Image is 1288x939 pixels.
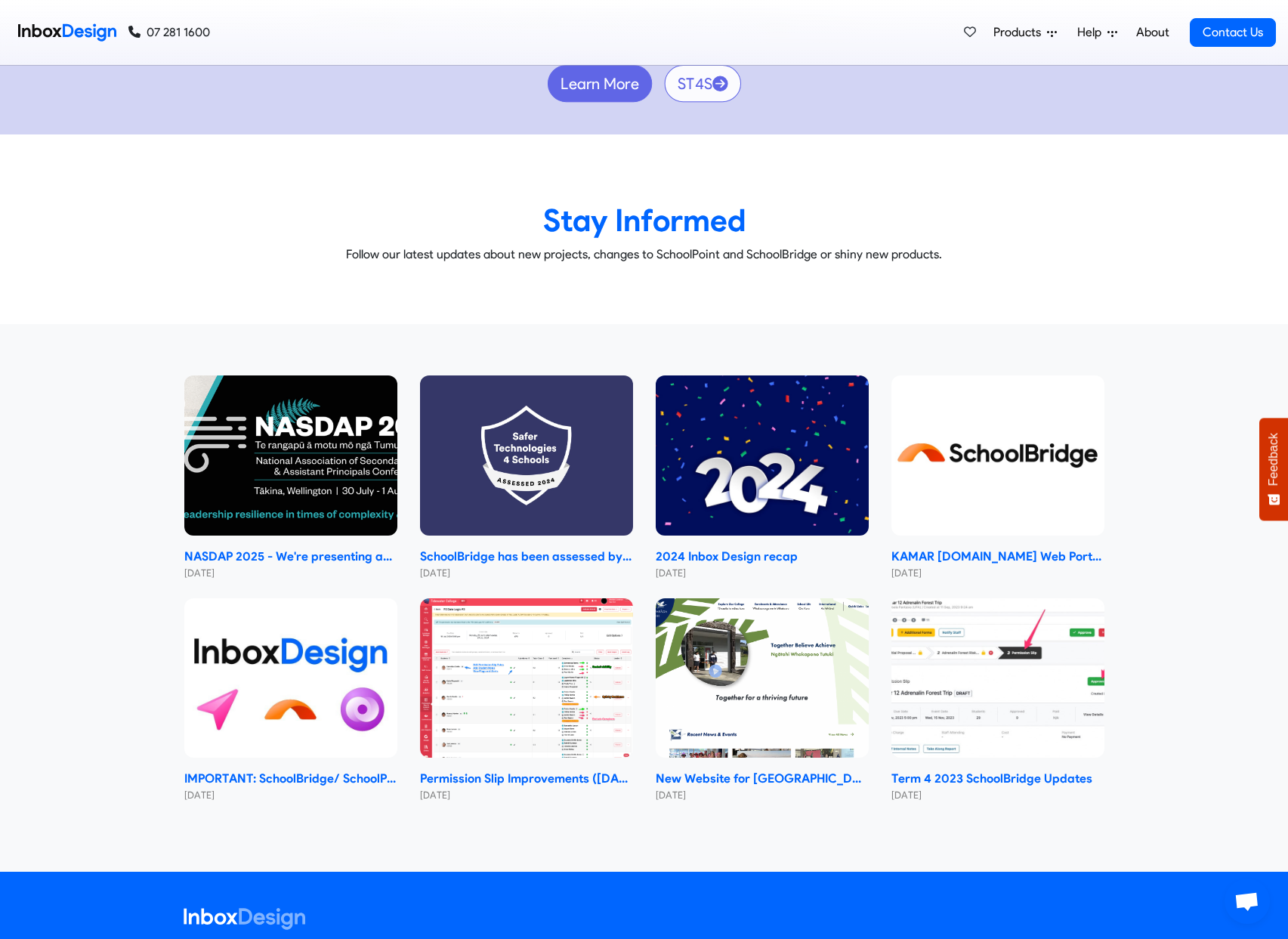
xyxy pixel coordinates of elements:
img: logo_inboxdesign_white.svg [184,908,305,930]
span: Help [1077,23,1107,42]
img: Permission Slip Improvements (June 2024) [420,598,633,758]
small: [DATE] [891,788,1104,802]
a: 2024 Inbox Design recap 2024 Inbox Design recap [DATE] [656,375,869,580]
img: IMPORTANT: SchoolBridge/ SchoolPoint Data- Sharing Information- NEW 2024 [184,598,397,758]
span: Feedback [1267,433,1280,486]
small: [DATE] [656,566,869,580]
img: KAMAR school.kiwi Web Portal 2024 Changeover [891,375,1104,536]
small: [DATE] [891,566,1104,580]
button: Feedback - Show survey [1259,418,1288,520]
span: Products [993,23,1047,42]
strong: Permission Slip Improvements ([DATE]) [420,770,633,788]
img: New Website for Whangaparāoa College [656,598,869,758]
a: Help [1071,17,1123,48]
strong: SchoolBridge has been assessed by Safer Technologies 4 Schools (ST4S) [420,548,633,566]
a: Contact Us [1190,18,1276,47]
strong: New Website for [GEOGRAPHIC_DATA] [656,770,869,788]
a: New Website for Whangaparāoa College New Website for [GEOGRAPHIC_DATA] [DATE] [656,598,869,803]
a: Term 4 2023 SchoolBridge Updates Term 4 2023 SchoolBridge Updates [DATE] [891,598,1104,803]
div: Open chat [1225,879,1270,924]
img: SchoolBridge has been assessed by Safer Technologies 4 Schools (ST4S) [420,375,633,536]
a: Products [987,17,1063,48]
a: Learn More [547,65,651,102]
a: ST4S [664,65,740,102]
a: IMPORTANT: SchoolBridge/ SchoolPoint Data- Sharing Information- NEW 2024 IMPORTANT: SchoolBridge/... [184,598,397,803]
small: [DATE] [184,788,397,802]
small: [DATE] [420,788,633,802]
small: [DATE] [420,566,633,580]
heading: Stay Informed [172,201,1117,239]
a: 07 281 1600 [128,23,210,42]
strong: NASDAP 2025 - We're presenting about SchoolPoint and SchoolBridge [184,548,397,566]
strong: IMPORTANT: SchoolBridge/ SchoolPoint Data- Sharing Information- NEW 2024 [184,770,397,788]
strong: Term 4 2023 SchoolBridge Updates [891,770,1104,788]
img: Term 4 2023 SchoolBridge Updates [891,598,1104,758]
a: About [1132,17,1173,48]
img: 2024 Inbox Design recap [656,375,869,536]
a: Permission Slip Improvements (June 2024) Permission Slip Improvements ([DATE]) [DATE] [420,598,633,803]
img: NASDAP 2025 - We're presenting about SchoolPoint and SchoolBridge [184,375,397,536]
a: KAMAR school.kiwi Web Portal 2024 Changeover KAMAR [DOMAIN_NAME] Web Portal 2024 Changeover [DATE] [891,375,1104,580]
small: [DATE] [184,566,397,580]
strong: KAMAR [DOMAIN_NAME] Web Portal 2024 Changeover [891,548,1104,566]
small: [DATE] [656,788,869,802]
a: SchoolBridge has been assessed by Safer Technologies 4 Schools (ST4S) SchoolBridge has been asses... [420,375,633,580]
strong: 2024 Inbox Design recap [656,548,869,566]
a: NASDAP 2025 - We're presenting about SchoolPoint and SchoolBridge NASDAP 2025 - We're presenting ... [184,375,397,580]
p: Follow our latest updates about new projects, changes to SchoolPoint and SchoolBridge or shiny ne... [172,246,1117,264]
